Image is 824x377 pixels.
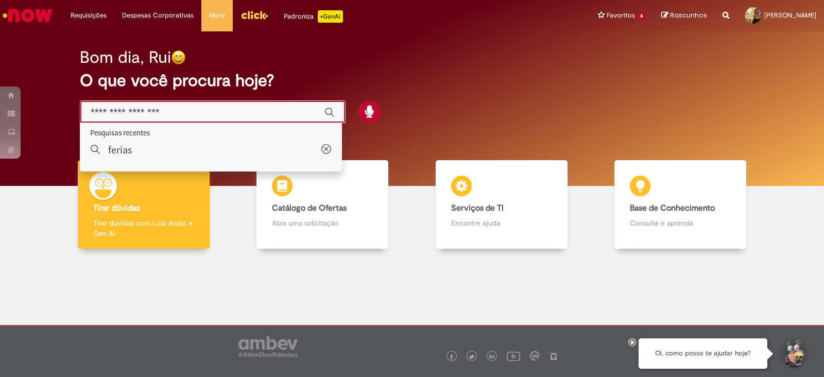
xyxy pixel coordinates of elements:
[93,203,140,213] b: Tirar dúvidas
[209,10,225,21] span: More
[171,50,186,65] img: happy-face.png
[489,354,494,360] img: logo_footer_linkedin.png
[93,218,194,238] p: Tirar dúvidas com Lupi Assist e Gen Ai
[670,10,707,20] span: Rascunhos
[80,72,744,90] h2: O que você procura hoje?
[272,218,373,228] p: Abra uma solicitação
[54,160,233,249] a: Tirar dúvidas Tirar dúvidas com Lupi Assist e Gen Ai
[449,354,454,359] img: logo_footer_facebook.png
[71,10,107,21] span: Requisições
[764,11,816,20] span: [PERSON_NAME]
[630,218,731,228] p: Consulte e aprenda
[241,7,268,23] img: click_logo_yellow_360x200.png
[637,12,646,21] span: 4
[233,160,413,249] a: Catálogo de Ofertas Abra uma solicitação
[530,351,539,361] img: logo_footer_workplace.png
[591,160,770,249] a: Base de Conhecimento Consulte e aprenda
[284,10,343,23] div: Padroniza
[318,10,343,23] p: +GenAi
[451,203,504,213] b: Serviços de TI
[630,203,715,213] b: Base de Conhecimento
[451,218,552,228] p: Encontre ajuda
[549,351,558,361] img: logo_footer_naosei.png
[1,5,54,26] img: ServiceNow
[412,160,591,249] a: Serviços de TI Encontre ajuda
[122,10,194,21] span: Despesas Corporativas
[238,336,298,357] img: logo_footer_ambev_rotulo_gray.png
[469,354,474,359] img: logo_footer_twitter.png
[607,10,635,21] span: Favoritos
[507,349,520,363] img: logo_footer_youtube.png
[639,338,767,369] div: Oi, como posso te ajudar hoje?
[272,203,347,213] b: Catálogo de Ofertas
[661,11,707,21] a: Rascunhos
[80,48,171,66] h2: Bom dia, Rui
[778,338,809,369] button: Iniciar Conversa de Suporte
